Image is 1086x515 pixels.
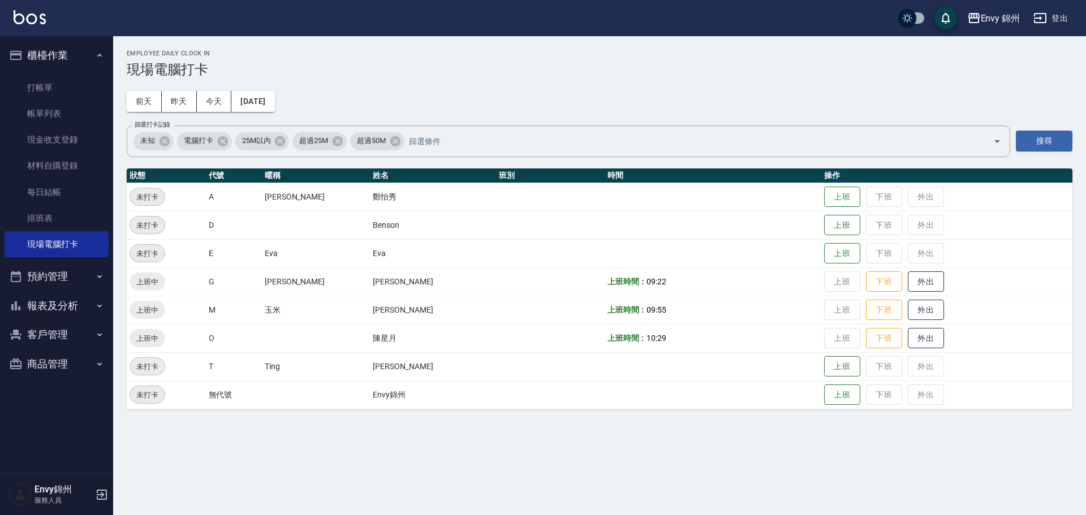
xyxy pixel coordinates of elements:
[370,380,496,409] td: Envy錦州
[262,296,370,324] td: 玉米
[607,277,647,286] b: 上班時間：
[130,332,165,344] span: 上班中
[262,239,370,267] td: Eva
[206,352,262,380] td: T
[5,101,109,127] a: 帳單列表
[350,135,393,146] span: 超過50M
[177,132,232,150] div: 電腦打卡
[262,267,370,296] td: [PERSON_NAME]
[496,168,605,183] th: 班別
[908,328,944,349] button: 外出
[231,91,274,112] button: [DATE]
[963,7,1025,30] button: Envy 錦州
[235,135,278,146] span: 25M以內
[647,334,666,343] span: 10:29
[988,132,1006,150] button: Open
[133,132,174,150] div: 未知
[824,243,860,264] button: 上班
[130,361,165,373] span: 未打卡
[206,239,262,267] td: E
[824,215,860,236] button: 上班
[1016,131,1072,152] button: 搜尋
[292,132,347,150] div: 超過25M
[127,91,162,112] button: 前天
[35,495,92,505] p: 服務人員
[130,304,165,316] span: 上班中
[127,62,1072,77] h3: 現場電腦打卡
[821,168,1072,183] th: 操作
[866,271,902,292] button: 下班
[9,483,32,506] img: Person
[177,135,220,146] span: 電腦打卡
[130,248,165,259] span: 未打卡
[5,153,109,179] a: 材料自購登錄
[206,211,262,239] td: D
[370,239,496,267] td: Eva
[206,267,262,296] td: G
[206,296,262,324] td: M
[370,296,496,324] td: [PERSON_NAME]
[5,75,109,101] a: 打帳單
[908,300,944,321] button: 外出
[35,484,92,495] h5: Envy錦州
[647,277,666,286] span: 09:22
[824,384,860,405] button: 上班
[262,352,370,380] td: Ting
[5,291,109,321] button: 報表及分析
[162,91,197,112] button: 昨天
[127,168,206,183] th: 狀態
[1029,8,1072,29] button: 登出
[206,324,262,352] td: O
[647,305,666,314] span: 09:55
[607,305,647,314] b: 上班時間：
[130,276,165,288] span: 上班中
[133,135,162,146] span: 未知
[370,267,496,296] td: [PERSON_NAME]
[5,231,109,257] a: 現場電腦打卡
[5,262,109,291] button: 預約管理
[406,131,973,151] input: 篩選條件
[866,300,902,321] button: 下班
[206,168,262,183] th: 代號
[370,352,496,380] td: [PERSON_NAME]
[607,334,647,343] b: 上班時間：
[5,41,109,70] button: 櫃檯作業
[981,11,1020,25] div: Envy 錦州
[370,168,496,183] th: 姓名
[5,127,109,153] a: 現金收支登錄
[127,50,1072,57] h2: Employee Daily Clock In
[130,219,165,231] span: 未打卡
[235,132,290,150] div: 25M以內
[350,132,404,150] div: 超過50M
[130,389,165,401] span: 未打卡
[14,10,46,24] img: Logo
[5,349,109,379] button: 商品管理
[135,120,170,129] label: 篩選打卡記錄
[824,356,860,377] button: 上班
[197,91,232,112] button: 今天
[5,205,109,231] a: 排班表
[5,320,109,349] button: 客戶管理
[292,135,335,146] span: 超過25M
[206,183,262,211] td: A
[262,183,370,211] td: [PERSON_NAME]
[5,179,109,205] a: 每日結帳
[605,168,821,183] th: 時間
[866,328,902,349] button: 下班
[824,187,860,207] button: 上班
[934,7,957,29] button: save
[130,191,165,203] span: 未打卡
[262,168,370,183] th: 暱稱
[370,183,496,211] td: 鄭怡秀
[908,271,944,292] button: 外出
[370,211,496,239] td: Benson
[206,380,262,409] td: 無代號
[370,324,496,352] td: 陳星月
